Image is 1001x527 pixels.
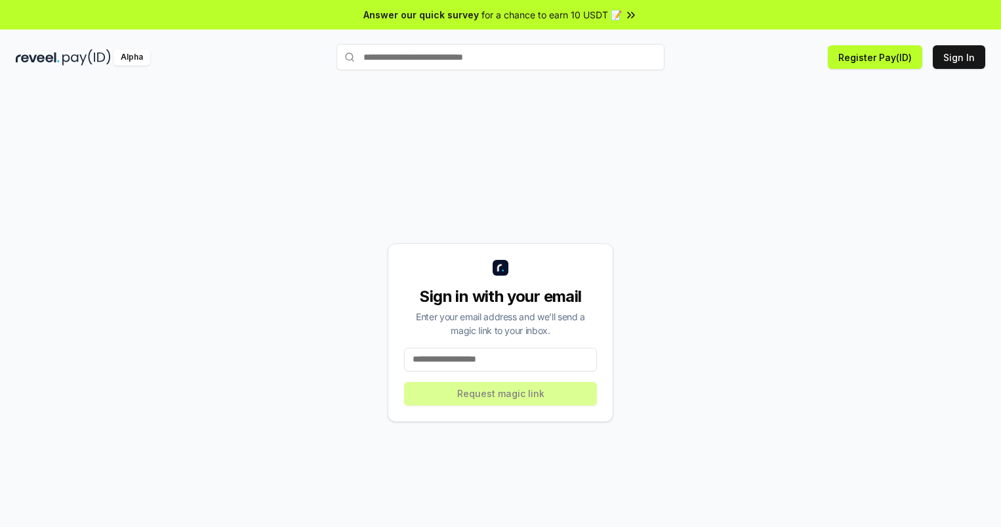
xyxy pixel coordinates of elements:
span: for a chance to earn 10 USDT 📝 [481,8,622,22]
div: Sign in with your email [404,286,597,307]
button: Sign In [933,45,985,69]
div: Enter your email address and we’ll send a magic link to your inbox. [404,310,597,337]
img: logo_small [493,260,508,276]
img: pay_id [62,49,111,66]
span: Answer our quick survey [363,8,479,22]
button: Register Pay(ID) [828,45,922,69]
div: Alpha [113,49,150,66]
img: reveel_dark [16,49,60,66]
